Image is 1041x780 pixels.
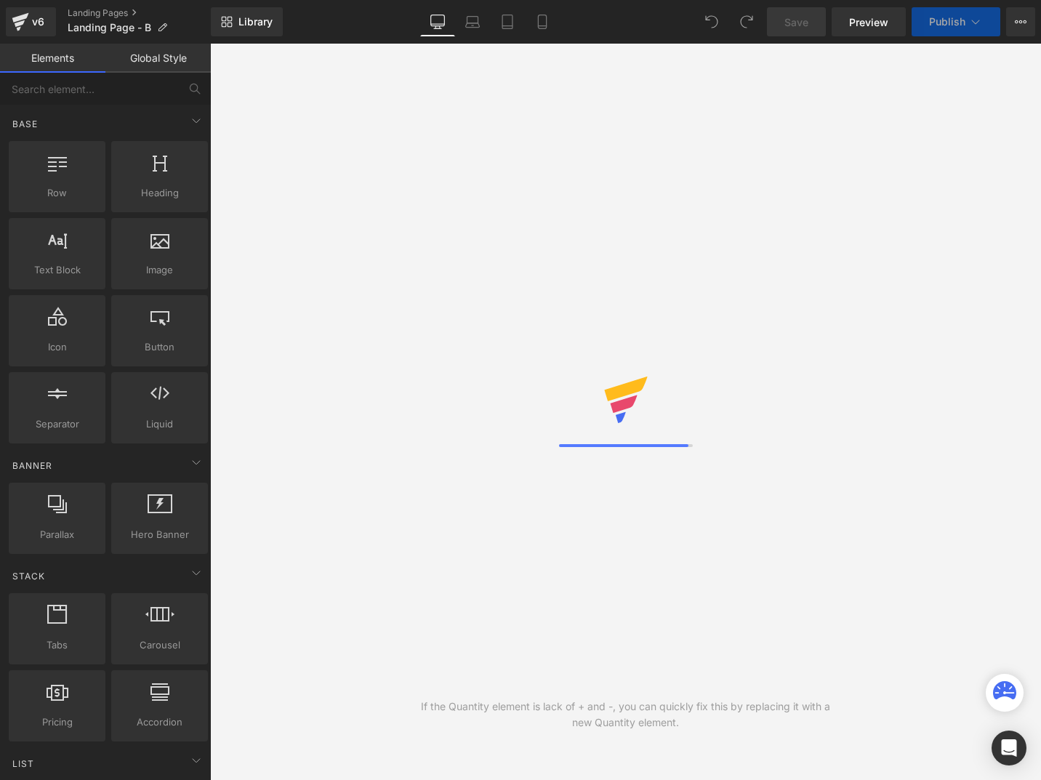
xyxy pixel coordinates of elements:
[732,7,761,36] button: Redo
[68,22,151,33] span: Landing Page - B
[116,262,204,278] span: Image
[13,339,101,355] span: Icon
[784,15,808,30] span: Save
[11,757,36,771] span: List
[211,7,283,36] a: New Library
[13,638,101,653] span: Tabs
[11,569,47,583] span: Stack
[1006,7,1035,36] button: More
[455,7,490,36] a: Laptop
[697,7,726,36] button: Undo
[238,15,273,28] span: Library
[13,715,101,730] span: Pricing
[13,527,101,542] span: Parallax
[525,7,560,36] a: Mobile
[992,731,1026,765] div: Open Intercom Messenger
[116,185,204,201] span: Heading
[105,44,211,73] a: Global Style
[13,417,101,432] span: Separator
[832,7,906,36] a: Preview
[68,7,211,19] a: Landing Pages
[116,339,204,355] span: Button
[11,459,54,473] span: Banner
[418,699,834,731] div: If the Quantity element is lack of + and -, you can quickly fix this by replacing it with a new Q...
[13,185,101,201] span: Row
[11,117,39,131] span: Base
[116,417,204,432] span: Liquid
[912,7,1000,36] button: Publish
[490,7,525,36] a: Tablet
[6,7,56,36] a: v6
[929,16,965,28] span: Publish
[849,15,888,30] span: Preview
[13,262,101,278] span: Text Block
[116,638,204,653] span: Carousel
[29,12,47,31] div: v6
[116,527,204,542] span: Hero Banner
[420,7,455,36] a: Desktop
[116,715,204,730] span: Accordion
